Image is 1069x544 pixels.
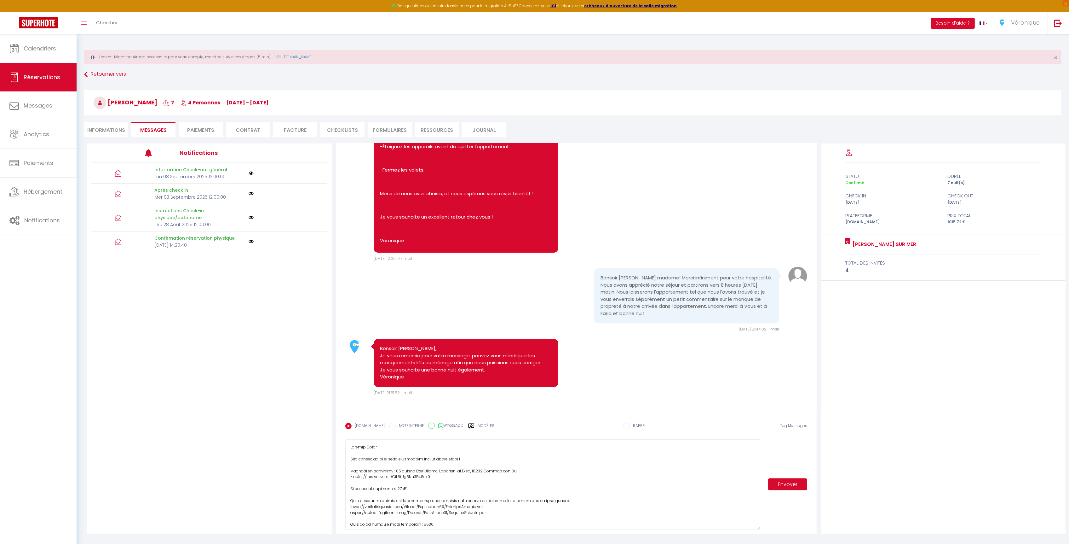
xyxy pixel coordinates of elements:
[943,219,1045,225] div: 1015.72 €
[163,99,174,106] span: 7
[154,235,244,242] p: Confirmation réservation physique
[84,122,128,137] li: Informations
[154,173,244,180] p: Lun 08 Septembre 2025 12:00:00
[154,242,244,249] p: [DATE] 14:20:40
[845,267,1041,274] div: 4
[226,99,269,106] span: [DATE] - [DATE]
[931,18,975,29] button: Besoin d'aide ?
[841,212,943,219] div: Plateforme
[845,259,1041,267] div: total des invités
[943,173,1045,180] div: durée
[943,192,1045,200] div: check out
[380,190,552,197] p: Merci de nous avoir choisis, et nous espérons vous revoir bientôt !
[320,122,365,137] li: CHECKLISTS
[140,126,167,134] span: Messages
[96,19,118,26] span: Chercher
[380,214,552,221] p: Je vous souhaite un excellent retour chez vous !
[84,69,1061,80] a: Retourner vers
[368,122,412,137] li: FORMULAIRES
[226,122,270,137] li: Contrat
[24,102,52,109] span: Messages
[1054,19,1062,27] img: logout
[374,390,412,395] span: [DATE] 21:51:52 - mail
[435,423,463,430] label: WhatsApp
[380,237,552,244] p: Véronique
[91,12,123,34] a: Chercher
[273,54,313,60] a: [URL][DOMAIN_NAME]
[550,3,556,9] a: ICI
[5,3,24,21] button: Ouvrir le widget de chat LiveChat
[584,3,677,9] a: créneaux d'ouverture de la salle migration
[249,171,254,176] img: NO IMAGE
[24,44,56,52] span: Calendriers
[154,187,244,194] p: Après check in
[380,143,552,150] p: -Éteignez les appareils avant de quitter l'appartement.
[24,188,62,196] span: Hébergement
[1054,54,1057,61] span: ×
[345,337,364,356] img: 17210517425473.jpg
[415,122,459,137] li: Ressources
[154,166,244,173] p: Information Check-out général
[943,212,1045,219] div: Prix total
[249,215,254,220] img: NO IMAGE
[462,122,506,137] li: Journal
[478,423,494,434] label: Modèles
[249,191,254,196] img: NO IMAGE
[850,241,916,248] a: [PERSON_NAME] sur Mer
[396,423,424,430] label: NOTE INTERNE
[380,345,552,381] pre: Bonsoir [PERSON_NAME], Je vous remercie pour votre message, pouvez vous m'indiquer les manquement...
[24,130,49,138] span: Analytics
[993,12,1048,34] a: ... Véronique
[273,122,317,137] li: Facture
[601,274,773,317] pre: Bonsoir [PERSON_NAME] madame! Merci infiniment pour votre hospitalité. Nous avons apprécié notre ...
[841,219,943,225] div: [DOMAIN_NAME]
[154,194,244,201] p: Mer 03 Septembre 2025 12:00:00
[943,200,1045,206] div: [DATE]
[997,18,1007,27] img: ...
[180,99,220,106] span: 4 Personnes
[154,221,244,228] p: Jeu 28 Août 2025 12:00:00
[84,50,1061,64] div: Urgent : Migration Airbnb nécessaire pour votre compte, merci de suivre ces étapes (5 min) -
[374,256,412,261] span: [DATE] 12:00:19 - mail
[154,207,244,221] p: Instructions Check-in physique/autonome
[1011,19,1040,26] span: Véronique
[1054,55,1057,61] button: Close
[630,423,646,430] label: RAPPEL
[179,122,223,137] li: Paiements
[180,146,278,160] h3: Notifications
[249,239,254,244] img: NO IMAGE
[19,17,58,28] img: Super Booking
[24,159,53,167] span: Paiements
[24,216,60,224] span: Notifications
[841,192,943,200] div: check in
[841,200,943,206] div: [DATE]
[739,326,779,332] span: [DATE] 21:44:02 - mail
[380,167,552,174] p: -Fermez les volets.
[768,478,807,490] button: Envoyer
[94,98,157,106] span: [PERSON_NAME]
[352,423,385,430] label: [DOMAIN_NAME]
[780,423,807,428] span: Tag Messages
[845,180,864,185] span: Confirmé
[841,173,943,180] div: statut
[943,180,1045,186] div: 7 nuit(s)
[788,266,807,285] img: avatar.png
[24,73,60,81] span: Réservations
